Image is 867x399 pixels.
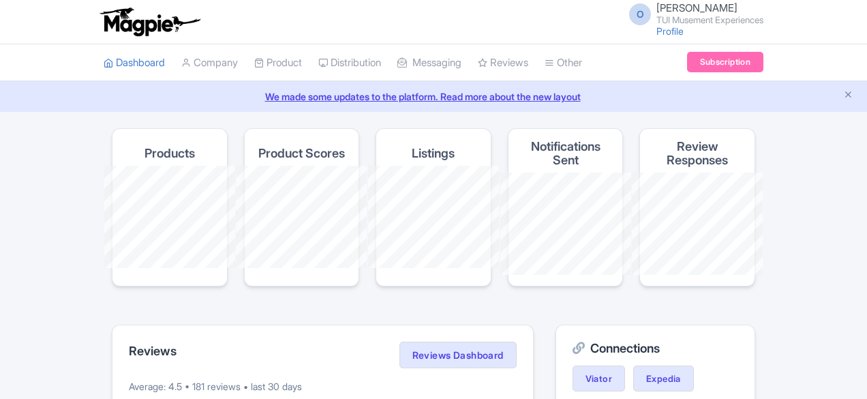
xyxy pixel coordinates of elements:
[519,140,612,167] h4: Notifications Sent
[258,147,345,160] h4: Product Scores
[254,44,302,82] a: Product
[97,7,202,37] img: logo-ab69f6fb50320c5b225c76a69d11143b.png
[318,44,381,82] a: Distribution
[104,44,165,82] a: Dashboard
[181,44,238,82] a: Company
[633,366,694,391] a: Expedia
[144,147,195,160] h4: Products
[687,52,763,72] a: Subscription
[129,344,177,358] h2: Reviews
[545,44,582,82] a: Other
[621,3,763,25] a: O [PERSON_NAME] TUI Musement Experiences
[412,147,455,160] h4: Listings
[478,44,528,82] a: Reviews
[656,25,684,37] a: Profile
[399,342,517,369] a: Reviews Dashboard
[629,3,651,25] span: O
[573,342,738,355] h2: Connections
[656,16,763,25] small: TUI Musement Experiences
[843,88,853,104] button: Close announcement
[8,89,859,104] a: We made some updates to the platform. Read more about the new layout
[397,44,461,82] a: Messaging
[129,379,517,394] p: Average: 4.5 • 181 reviews • last 30 days
[656,1,737,14] span: [PERSON_NAME]
[651,140,744,167] h4: Review Responses
[573,366,625,391] a: Viator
